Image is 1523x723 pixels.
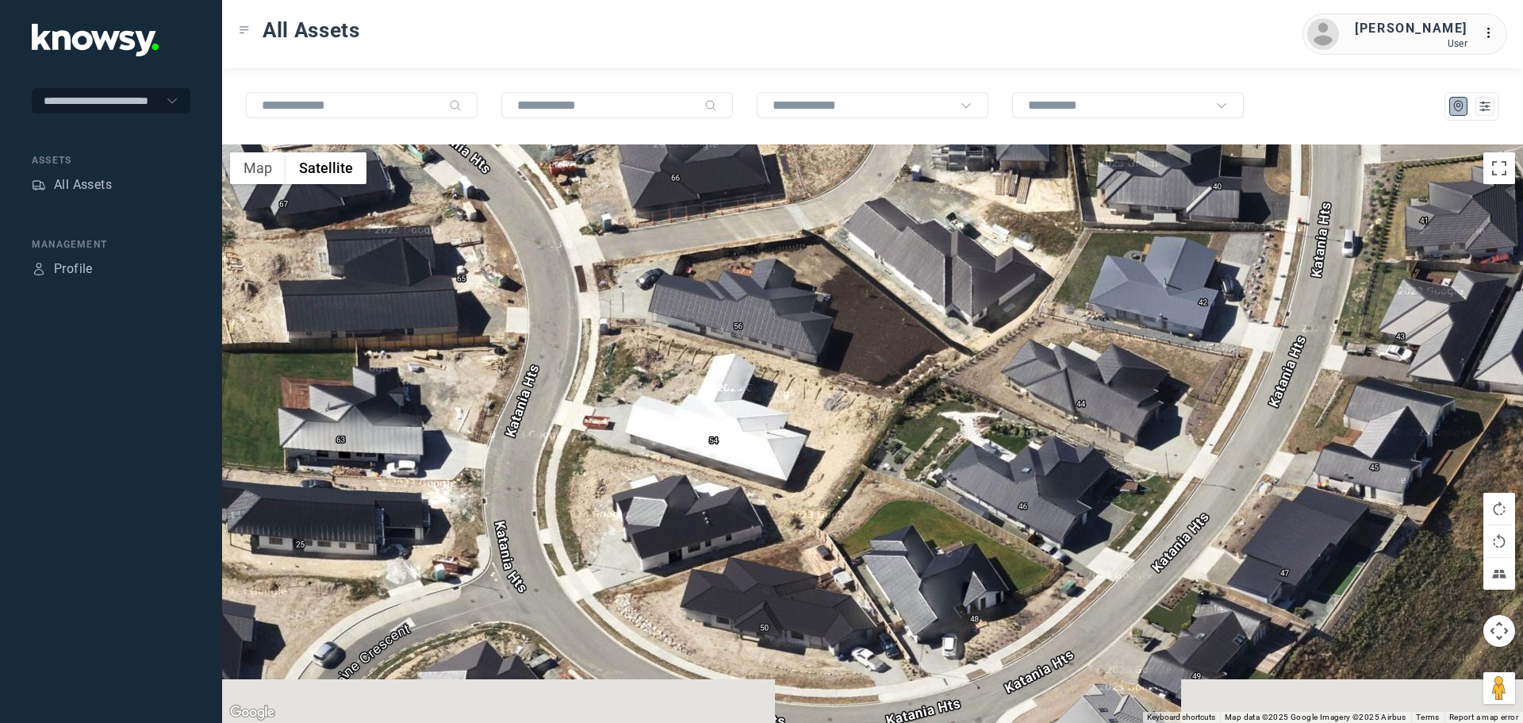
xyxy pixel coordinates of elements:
button: Rotate map counterclockwise [1483,525,1515,557]
tspan: ... [1484,27,1500,39]
button: Show street map [230,152,286,184]
div: Profile [54,260,93,279]
div: List [1478,99,1492,113]
a: ProfileProfile [32,260,93,279]
div: : [1483,24,1502,43]
div: Search [449,99,462,112]
div: Profile [32,262,46,276]
a: Terms (opens in new tab) [1416,713,1440,721]
a: Report a map error [1449,713,1518,721]
div: Map [1452,99,1466,113]
img: avatar.png [1307,18,1339,50]
button: Keyboard shortcuts [1147,712,1215,723]
button: Map camera controls [1483,615,1515,647]
div: : [1483,24,1502,45]
div: Toggle Menu [239,25,250,36]
span: Map data ©2025 Google Imagery ©2025 Airbus [1225,713,1406,721]
a: AssetsAll Assets [32,175,112,194]
button: Show satellite imagery [286,152,366,184]
a: Open this area in Google Maps (opens a new window) [226,702,278,723]
button: Toggle fullscreen view [1483,152,1515,184]
button: Drag Pegman onto the map to open Street View [1483,672,1515,704]
div: [PERSON_NAME] [1355,19,1467,38]
div: Assets [32,153,190,167]
div: Search [704,99,717,112]
img: Application Logo [32,24,159,56]
div: Assets [32,178,46,192]
img: Google [226,702,278,723]
button: Rotate map clockwise [1483,493,1515,525]
div: Management [32,237,190,252]
button: Tilt map [1483,558,1515,590]
div: All Assets [54,175,112,194]
div: User [1355,38,1467,49]
span: All Assets [263,16,360,44]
